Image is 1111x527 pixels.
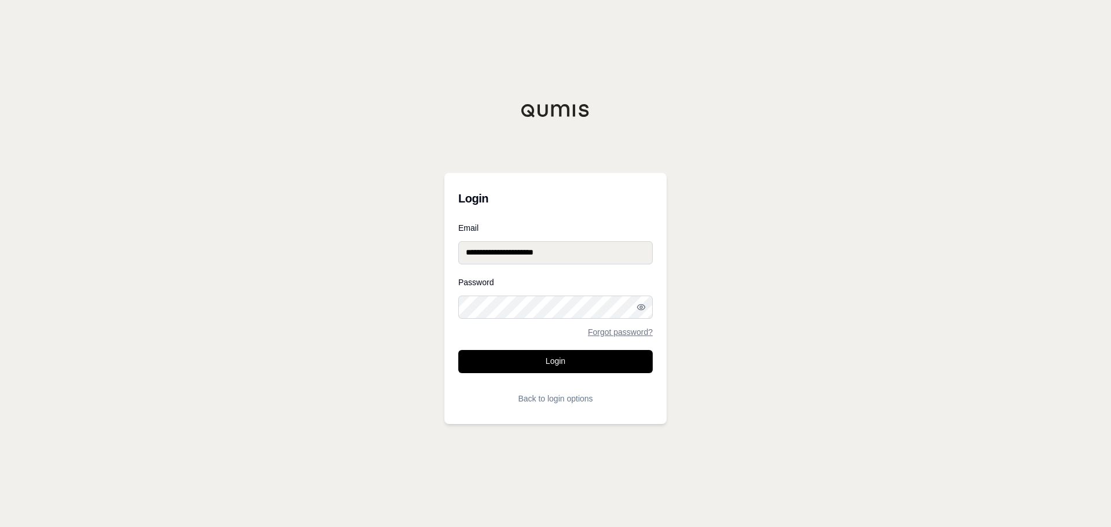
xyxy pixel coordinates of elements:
label: Password [458,278,653,286]
img: Qumis [521,104,590,117]
button: Login [458,350,653,373]
label: Email [458,224,653,232]
a: Forgot password? [588,328,653,336]
h3: Login [458,187,653,210]
button: Back to login options [458,387,653,410]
